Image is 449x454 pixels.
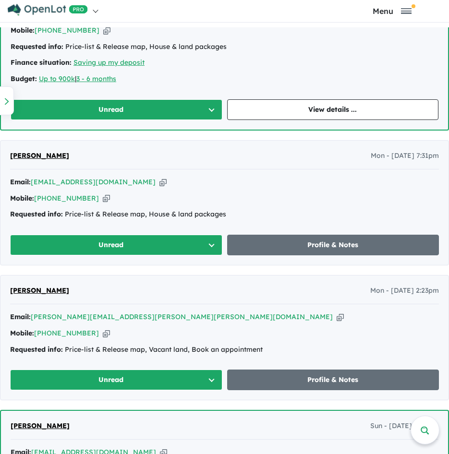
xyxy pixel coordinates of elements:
[34,194,99,203] a: [PHONE_NUMBER]
[11,73,438,85] div: |
[31,312,333,321] a: [PERSON_NAME][EMAIL_ADDRESS][PERSON_NAME][PERSON_NAME][DOMAIN_NAME]
[338,6,447,15] button: Toggle navigation
[11,99,222,120] button: Unread
[370,420,438,432] span: Sun - [DATE] 4:20pm
[10,178,31,186] strong: Email:
[11,41,438,53] div: Price-list & Release map, House & land packages
[10,210,63,218] strong: Requested info:
[227,99,439,120] a: View details ...
[11,58,72,67] strong: Finance situation:
[10,150,69,162] a: [PERSON_NAME]
[337,312,344,322] button: Copy
[227,370,439,390] a: Profile & Notes
[11,420,70,432] a: [PERSON_NAME]
[10,370,222,390] button: Unread
[31,178,156,186] a: [EMAIL_ADDRESS][DOMAIN_NAME]
[11,42,63,51] strong: Requested info:
[159,177,167,187] button: Copy
[10,344,439,356] div: Price-list & Release map, Vacant land, Book an appointment
[76,74,116,83] a: 3 - 6 months
[10,235,222,255] button: Unread
[11,74,37,83] strong: Budget:
[11,26,35,35] strong: Mobile:
[34,329,99,337] a: [PHONE_NUMBER]
[103,193,110,203] button: Copy
[73,58,145,67] a: Saving up my deposit
[103,328,110,338] button: Copy
[8,4,88,16] img: Openlot PRO Logo White
[103,25,110,36] button: Copy
[39,74,75,83] a: Up to 900k
[370,285,439,297] span: Mon - [DATE] 2:23pm
[35,26,99,35] a: [PHONE_NUMBER]
[10,285,69,297] a: [PERSON_NAME]
[371,150,439,162] span: Mon - [DATE] 7:31pm
[11,421,70,430] span: [PERSON_NAME]
[10,209,439,220] div: Price-list & Release map, House & land packages
[10,194,34,203] strong: Mobile:
[10,286,69,295] span: [PERSON_NAME]
[10,312,31,321] strong: Email:
[227,235,439,255] a: Profile & Notes
[10,329,34,337] strong: Mobile:
[10,151,69,160] span: [PERSON_NAME]
[10,345,63,354] strong: Requested info:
